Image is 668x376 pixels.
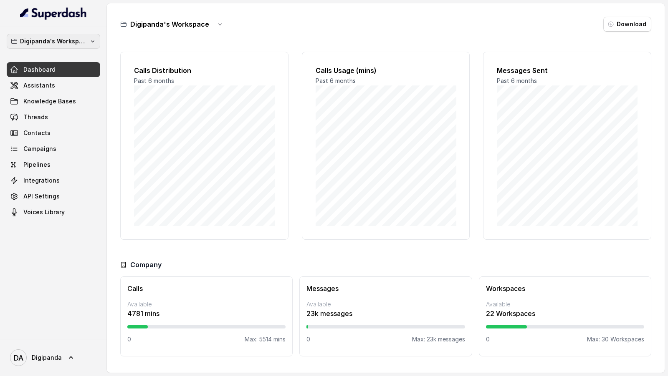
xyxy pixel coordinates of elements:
[316,65,456,75] h2: Calls Usage (mins)
[7,125,100,140] a: Contacts
[7,205,100,220] a: Voices Library
[7,173,100,188] a: Integrations
[7,346,100,369] a: Digipanda
[32,353,62,362] span: Digipanda
[316,77,356,84] span: Past 6 months
[7,78,100,93] a: Assistants
[603,17,651,32] button: Download
[7,189,100,204] a: API Settings
[23,129,51,137] span: Contacts
[306,308,465,318] p: 23k messages
[7,141,100,156] a: Campaigns
[127,300,286,308] p: Available
[486,335,490,343] p: 0
[134,77,174,84] span: Past 6 months
[23,113,48,121] span: Threads
[20,36,87,46] p: Digipanda's Workspace
[7,94,100,109] a: Knowledge Bases
[127,335,131,343] p: 0
[7,110,100,125] a: Threads
[412,335,465,343] p: Max: 23k messages
[306,335,310,343] p: 0
[23,145,56,153] span: Campaigns
[130,19,209,29] h3: Digipanda's Workspace
[587,335,644,343] p: Max: 30 Workspaces
[23,160,51,169] span: Pipelines
[245,335,286,343] p: Max: 5514 mins
[23,97,76,105] span: Knowledge Bases
[497,65,638,75] h2: Messages Sent
[7,62,100,77] a: Dashboard
[497,77,537,84] span: Past 6 months
[486,283,644,293] h3: Workspaces
[7,157,100,172] a: Pipelines
[23,176,60,185] span: Integrations
[130,260,162,270] h3: Company
[23,208,65,216] span: Voices Library
[134,65,275,75] h2: Calls Distribution
[23,192,60,201] span: API Settings
[20,7,87,20] img: light.svg
[7,34,100,49] button: Digipanda's Workspace
[306,283,465,293] h3: Messages
[127,283,286,293] h3: Calls
[23,81,55,90] span: Assistants
[306,300,465,308] p: Available
[486,300,644,308] p: Available
[23,65,56,74] span: Dashboard
[486,308,644,318] p: 22 Workspaces
[14,353,23,362] text: DA
[127,308,286,318] p: 4781 mins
